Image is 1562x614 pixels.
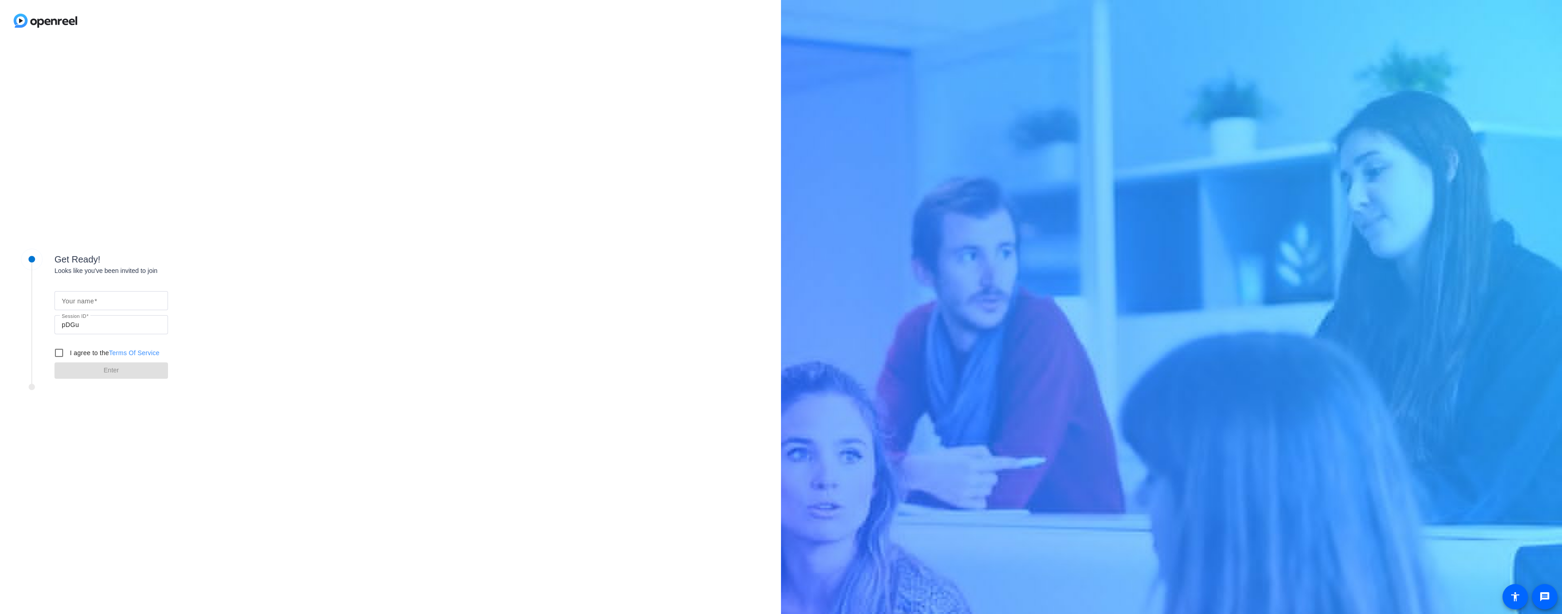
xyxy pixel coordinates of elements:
[68,348,157,357] label: I agree to the
[62,297,94,305] mat-label: Your name
[54,266,236,276] div: Looks like you've been invited to join
[109,349,157,357] a: Terms Of Service
[62,313,85,319] mat-label: Session ID
[54,253,236,266] div: Get Ready!
[1539,591,1550,602] mat-icon: message
[1510,591,1521,602] mat-icon: accessibility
